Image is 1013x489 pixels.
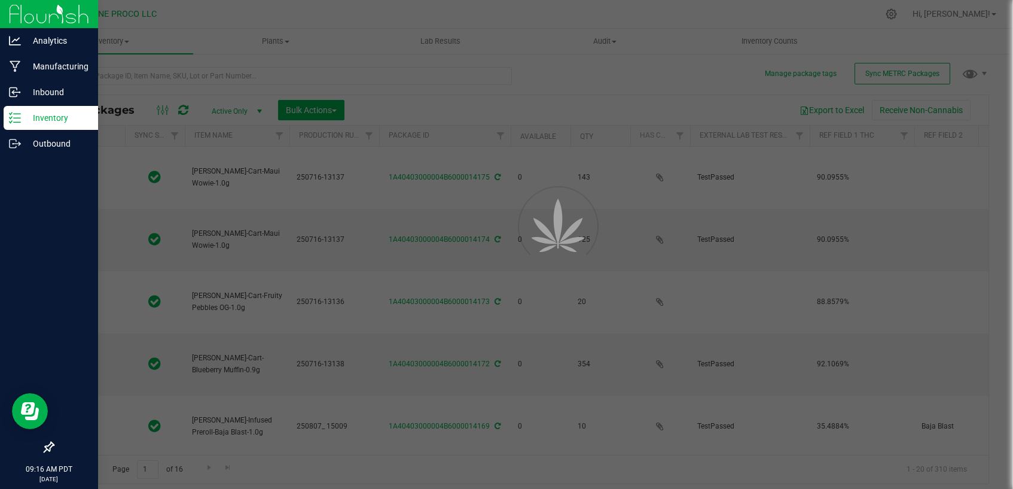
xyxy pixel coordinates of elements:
p: Inventory [21,111,93,125]
p: Manufacturing [21,59,93,74]
inline-svg: Inbound [9,86,21,98]
p: 09:16 AM PDT [5,464,93,475]
inline-svg: Outbound [9,138,21,150]
p: Analytics [21,34,93,48]
inline-svg: Inventory [9,112,21,124]
iframe: Resource center [12,393,48,429]
p: [DATE] [5,475,93,484]
inline-svg: Analytics [9,35,21,47]
p: Outbound [21,136,93,151]
inline-svg: Manufacturing [9,60,21,72]
p: Inbound [21,85,93,99]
